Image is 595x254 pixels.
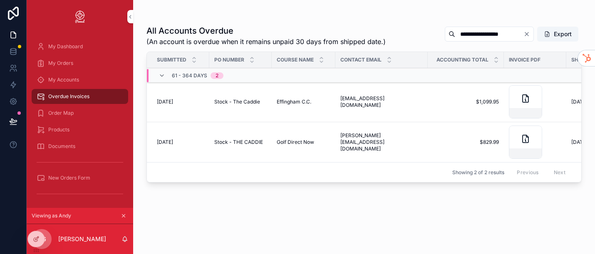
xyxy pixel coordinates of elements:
a: New Orders Form [32,170,128,185]
a: Order Map [32,106,128,121]
a: Products [32,122,128,137]
span: Products [48,126,69,133]
a: $829.99 [433,139,499,145]
a: My Dashboard [32,39,128,54]
a: [PERSON_NAME][EMAIL_ADDRESS][DOMAIN_NAME] [340,132,423,152]
span: Golf Direct Now [277,139,314,145]
span: Course Name [277,57,314,63]
div: scrollable content [27,33,133,208]
iframe: Spotlight [1,40,16,55]
span: PO Number [214,57,244,63]
button: Clear [523,31,533,37]
span: Effingham C.C. [277,99,311,105]
a: [DATE] [157,99,204,105]
img: App logo [73,10,87,23]
span: [DATE] [571,99,588,105]
span: 61 - 364 Days [172,72,207,79]
span: My Orders [48,60,73,67]
a: Stock - The Caddie [214,99,267,105]
a: Overdue Invoices [32,89,128,104]
p: [PERSON_NAME] [58,235,106,243]
span: Documents [48,143,75,150]
span: Overdue Invoices [48,93,89,100]
span: Invoice PDF [509,57,540,63]
a: [DATE] [157,139,204,145]
span: Stock - THE CADDIE [214,139,263,145]
span: [DATE] [157,99,173,105]
a: Golf Direct Now [277,139,330,145]
span: Viewing as Andy [32,212,71,219]
span: (An account is overdue when it remains unpaid 30 days from shipped date.) [146,37,386,47]
span: [DATE] [571,139,588,145]
span: Showing 2 of 2 results [452,169,504,176]
a: My Orders [32,56,128,71]
button: Export [537,27,578,42]
a: My Accounts [32,72,128,87]
span: Submitted [157,57,186,63]
a: $1,099.95 [433,99,499,105]
a: Stock - THE CADDIE [214,139,267,145]
span: Accounting Total [436,57,488,63]
span: [DATE] [157,139,173,145]
a: Documents [32,139,128,154]
span: My Dashboard [48,43,83,50]
h1: All Accounts Overdue [146,25,386,37]
span: Contact Email [340,57,382,63]
span: Stock - The Caddie [214,99,260,105]
span: Order Map [48,110,74,116]
div: 2 [216,72,218,79]
a: [EMAIL_ADDRESS][DOMAIN_NAME] [340,95,423,109]
a: Effingham C.C. [277,99,330,105]
span: New Orders Form [48,175,90,181]
span: My Accounts [48,76,79,83]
